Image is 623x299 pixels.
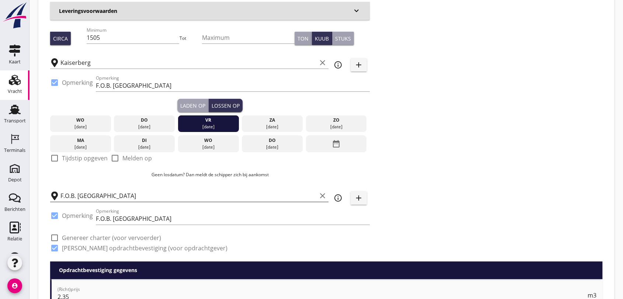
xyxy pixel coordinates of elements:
label: Tijdstip opgeven [62,154,108,162]
div: Stuks [335,35,351,42]
i: add [354,60,363,69]
div: [DATE] [52,144,109,150]
i: clear [318,191,327,200]
input: Opmerking [96,80,370,91]
div: Circa [53,35,68,42]
i: date_range [332,137,341,150]
i: keyboard_arrow_down [352,6,361,15]
div: Terminals [4,148,25,153]
button: Laden op [177,99,209,112]
div: [DATE] [244,144,301,150]
button: Stuks [332,32,354,45]
i: info_outline [334,60,342,69]
label: Opmerking [62,79,93,86]
div: vr [180,117,237,124]
button: Kuub [312,32,332,45]
span: m3 [588,292,596,298]
div: [DATE] [244,124,301,130]
div: Kuub [315,35,329,42]
div: [DATE] [180,144,237,150]
div: za [244,117,301,124]
div: Ton [297,35,309,42]
i: add [354,194,363,202]
div: Vracht [8,89,22,94]
input: Opmerking [96,213,370,225]
div: do [244,137,301,144]
div: [DATE] [307,124,365,130]
div: Berichten [4,207,25,212]
label: [PERSON_NAME] opdrachtbevestiging (voor opdrachtgever) [62,244,227,252]
div: zo [307,117,365,124]
i: account_circle [7,278,22,293]
i: clear [318,58,327,67]
input: Laadplaats [60,57,317,69]
div: Tot [179,35,202,42]
div: di [116,137,173,144]
div: Kaart [9,59,21,64]
button: Ton [295,32,312,45]
div: [DATE] [180,124,237,130]
button: Lossen op [209,99,243,112]
div: Relatie [7,236,22,241]
div: Depot [8,177,22,182]
input: Maximum [202,32,295,44]
div: [DATE] [52,124,109,130]
p: Geen losdatum? Dan meldt de schipper zich bij aankomst [50,171,370,178]
div: ma [52,137,109,144]
label: Genereer charter (voor vervoerder) [62,234,161,241]
input: Losplaats [60,190,317,202]
h3: Leveringsvoorwaarden [59,7,352,15]
input: Minimum [87,32,179,44]
label: Opmerking [62,212,93,219]
div: [DATE] [116,144,173,150]
div: wo [180,137,237,144]
label: Melden op [122,154,152,162]
div: Lossen op [212,102,240,109]
img: logo-small.a267ee39.svg [1,2,28,29]
i: info_outline [334,194,342,202]
div: [DATE] [116,124,173,130]
div: Laden op [180,102,205,109]
div: Transport [4,118,26,123]
div: do [116,117,173,124]
div: wo [52,117,109,124]
button: Circa [50,32,71,45]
